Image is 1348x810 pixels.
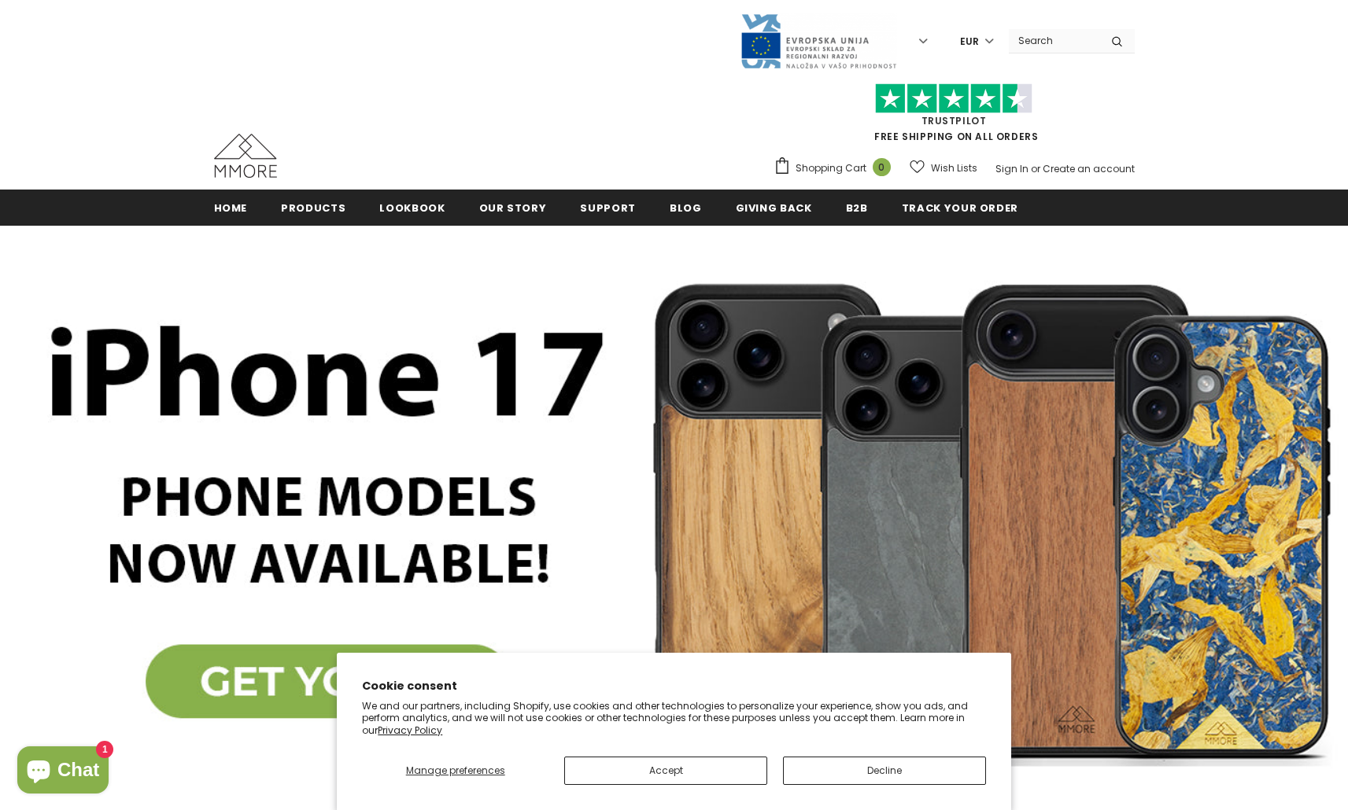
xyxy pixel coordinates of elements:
h2: Cookie consent [362,678,986,694]
a: Our Story [479,190,547,225]
a: Privacy Policy [378,723,442,737]
a: Track your order [902,190,1018,225]
img: MMORE Cases [214,134,277,178]
a: Lookbook [379,190,445,225]
a: Sign In [995,162,1029,175]
span: Giving back [736,201,812,215]
a: Create an account [1043,162,1135,175]
span: Lookbook [379,201,445,215]
a: Shopping Cart 0 [774,156,899,180]
a: Giving back [736,190,812,225]
p: We and our partners, including Shopify, use cookies and other technologies to personalize your ex... [362,700,986,737]
a: Blog [670,190,702,225]
button: Decline [783,757,986,785]
span: B2B [846,201,868,215]
span: EUR [960,34,979,50]
img: Trust Pilot Stars [875,83,1032,114]
span: Our Story [479,201,547,215]
inbox-online-store-chat: Shopify online store chat [13,746,113,797]
a: Trustpilot [921,114,987,127]
a: Home [214,190,248,225]
span: Wish Lists [931,160,977,176]
a: Wish Lists [910,154,977,182]
a: Javni Razpis [740,34,897,47]
a: Products [281,190,345,225]
span: Shopping Cart [796,160,866,176]
img: Javni Razpis [740,13,897,70]
a: B2B [846,190,868,225]
button: Manage preferences [362,757,548,785]
span: Products [281,201,345,215]
span: Track your order [902,201,1018,215]
input: Search Site [1009,29,1099,52]
span: 0 [873,158,891,176]
span: Manage preferences [406,764,505,777]
span: Blog [670,201,702,215]
a: support [580,190,636,225]
button: Accept [564,757,767,785]
span: support [580,201,636,215]
span: Home [214,201,248,215]
span: or [1031,162,1040,175]
span: FREE SHIPPING ON ALL ORDERS [774,90,1135,143]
